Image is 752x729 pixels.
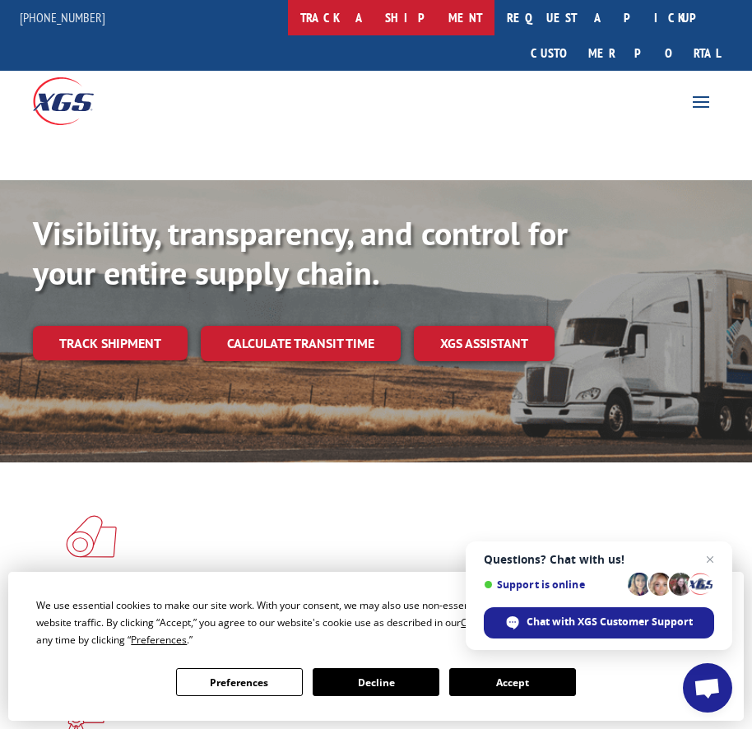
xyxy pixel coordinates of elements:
span: Preferences [131,633,187,647]
h1: Flooring Logistics Solutions [66,571,674,599]
a: Customer Portal [518,35,732,71]
div: Cookie Consent Prompt [8,572,744,721]
span: Cookie Policy [461,615,521,629]
div: We use essential cookies to make our site work. With your consent, we may also use non-essential ... [36,597,715,648]
b: Visibility, transparency, and control for your entire supply chain. [33,211,568,294]
button: Preferences [176,668,303,696]
a: Open chat [683,663,732,713]
img: xgs-icon-total-supply-chain-intelligence-red [66,515,117,558]
a: Track shipment [33,326,188,360]
a: XGS ASSISTANT [414,326,555,361]
span: Questions? Chat with us! [484,553,714,566]
button: Decline [313,668,439,696]
a: Calculate transit time [201,326,401,361]
button: Accept [449,668,576,696]
span: Chat with XGS Customer Support [527,615,693,629]
span: Support is online [484,578,622,591]
span: Chat with XGS Customer Support [484,607,714,638]
a: [PHONE_NUMBER] [20,9,105,26]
